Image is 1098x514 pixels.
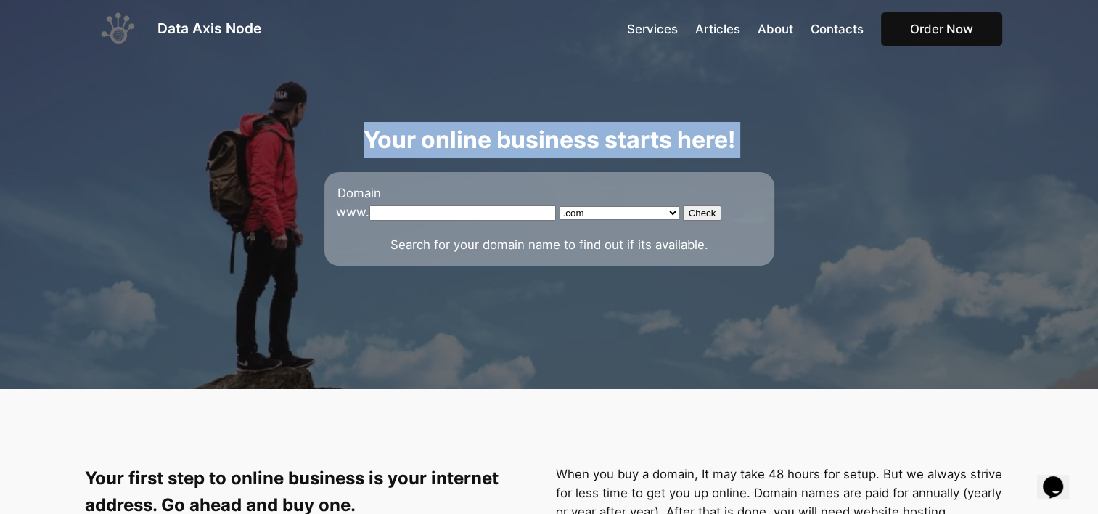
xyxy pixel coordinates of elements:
[811,22,864,36] span: Contacts
[336,235,763,254] p: Search for your domain name to find out if its available.​
[336,184,763,203] legend: Domain
[364,126,735,154] strong: Your online business starts here!​
[157,20,261,37] a: Data Axis Node
[336,184,763,221] form: www.
[683,205,722,221] input: Check
[695,20,740,38] a: Articles
[758,22,793,36] span: About
[811,20,864,38] a: Contacts
[627,22,678,36] span: Services
[695,22,740,36] span: Articles
[627,12,1002,46] nav: Main Menu
[1037,456,1083,499] iframe: chat widget
[627,20,678,38] a: Services
[758,20,793,38] a: About
[881,12,1002,46] a: Order Now
[97,7,140,51] img: Data Axis Node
